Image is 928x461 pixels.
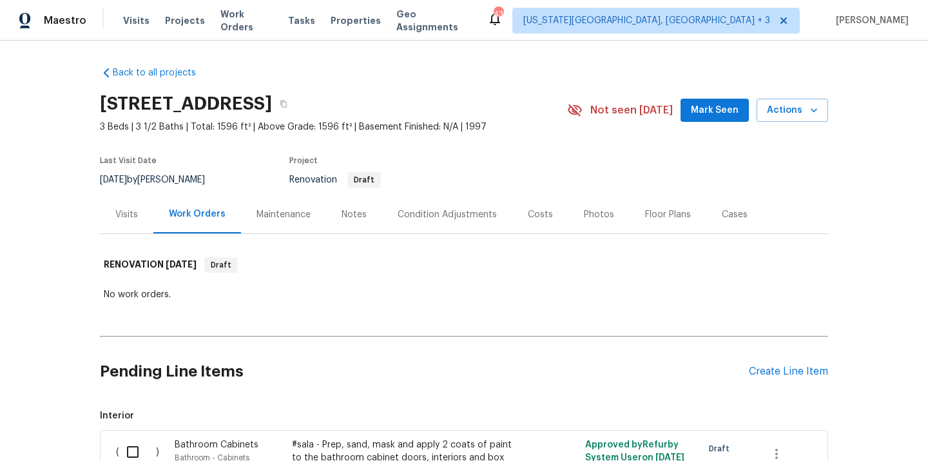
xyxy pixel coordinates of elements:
span: Bathroom Cabinets [175,440,258,449]
div: No work orders. [104,288,824,301]
div: 43 [494,8,503,21]
div: RENOVATION [DATE]Draft [100,244,828,286]
button: Actions [757,99,828,123]
div: Costs [528,208,553,221]
span: Renovation [289,175,381,184]
span: Draft [709,442,735,455]
span: Visits [123,14,150,27]
div: Create Line Item [749,366,828,378]
span: [US_STATE][GEOGRAPHIC_DATA], [GEOGRAPHIC_DATA] + 3 [523,14,770,27]
div: Work Orders [169,208,226,221]
div: Notes [342,208,367,221]
span: Tasks [288,16,315,25]
span: Last Visit Date [100,157,157,164]
div: Maintenance [256,208,311,221]
span: Project [289,157,318,164]
div: by [PERSON_NAME] [100,172,220,188]
h2: [STREET_ADDRESS] [100,97,272,110]
div: Floor Plans [645,208,691,221]
span: Draft [349,176,380,184]
div: Visits [115,208,138,221]
span: Projects [165,14,205,27]
span: [DATE] [100,175,127,184]
span: Maestro [44,14,86,27]
span: Work Orders [220,8,273,34]
span: [DATE] [166,260,197,269]
span: Properties [331,14,381,27]
div: Condition Adjustments [398,208,497,221]
h2: Pending Line Items [100,342,749,402]
span: Geo Assignments [396,8,472,34]
div: Photos [584,208,614,221]
span: Draft [206,259,237,271]
span: Actions [767,103,818,119]
h6: RENOVATION [104,257,197,273]
span: Mark Seen [691,103,739,119]
span: [PERSON_NAME] [831,14,909,27]
span: Not seen [DATE] [590,104,673,117]
button: Mark Seen [681,99,749,123]
div: Cases [722,208,748,221]
a: Back to all projects [100,66,224,79]
span: Interior [100,409,828,422]
span: 3 Beds | 3 1/2 Baths | Total: 1596 ft² | Above Grade: 1596 ft² | Basement Finished: N/A | 1997 [100,121,567,133]
button: Copy Address [272,92,295,115]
